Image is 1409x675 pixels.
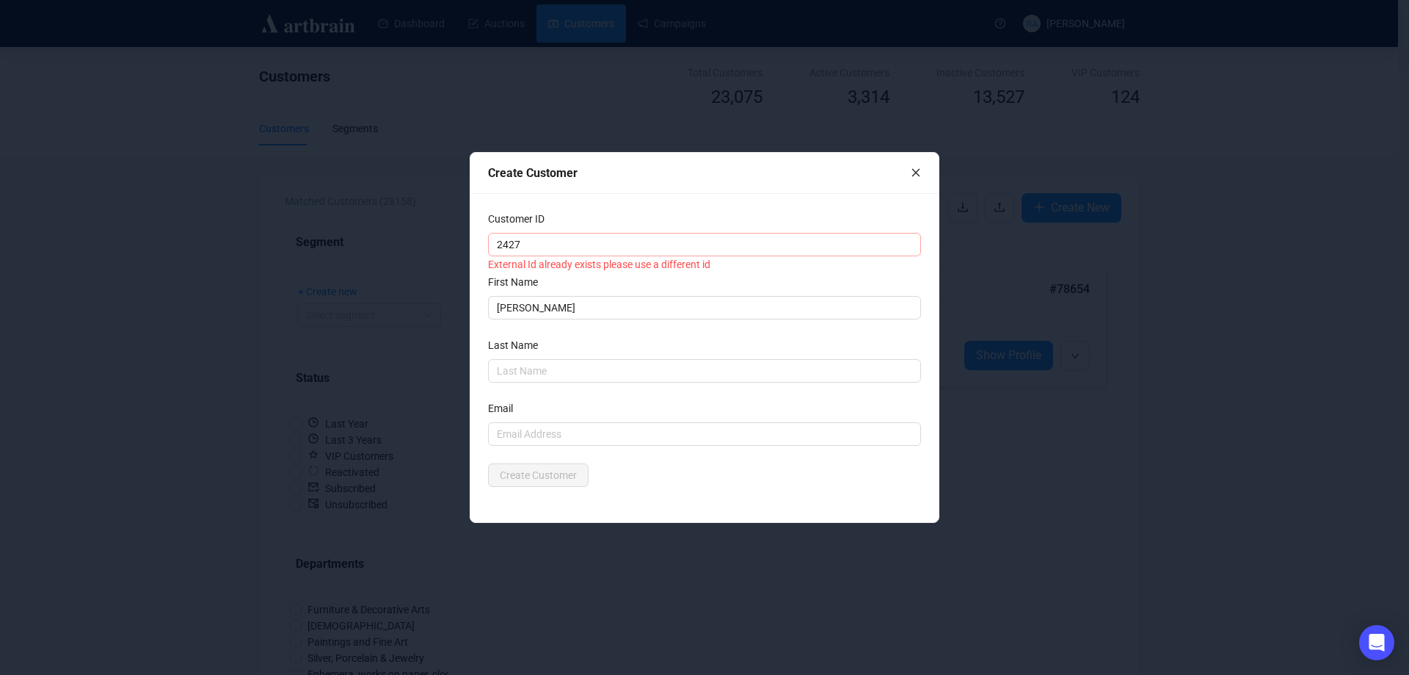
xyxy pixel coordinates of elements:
[488,337,547,353] label: Last Name
[488,359,921,383] input: Last Name
[488,233,921,256] input: External ID
[488,164,911,182] div: Create Customer
[488,400,523,416] label: Email
[488,422,921,446] input: Email Address
[488,256,921,272] div: External Id already exists please use a different id
[488,296,921,320] input: First Name
[911,167,921,178] span: close
[488,274,547,290] label: First Name
[1359,625,1394,660] div: Open Intercom Messenger
[488,463,589,487] button: Create Customer
[488,211,554,227] label: Customer ID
